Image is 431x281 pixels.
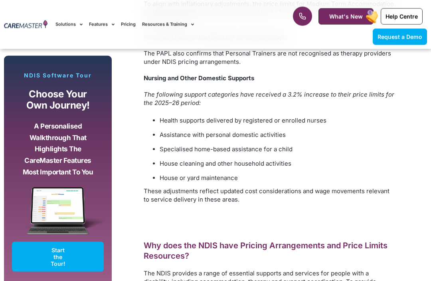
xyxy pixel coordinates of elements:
[89,11,115,38] a: Features
[121,11,136,38] a: Pricing
[18,89,98,111] p: Choose your own journey!
[49,247,67,267] span: Start the Tour!
[12,187,104,242] img: CareMaster Software Mockup on Screen
[160,173,395,184] li: House or yard maintenance
[12,72,104,79] p: NDIS Software Tour
[329,13,363,20] span: What's New
[55,11,275,38] nav: Menu
[144,187,395,204] p: These adjustments reflect updated cost considerations and wage movements relevant to service deli...
[12,242,104,272] a: Start the Tour!
[160,115,395,127] li: Health supports delivered by registered or enrolled nurses
[142,11,194,38] a: Resources & Training
[381,8,423,25] a: Help Centre
[386,13,418,20] span: Help Centre
[378,34,422,40] span: Request a Demo
[160,144,395,155] li: Specialised home-based assistance for a child
[318,8,374,25] a: What's New
[373,29,427,45] a: Request a Demo
[144,241,395,261] h2: Why does the NDIS have Pricing Arrangements and Price Limits Resources?
[144,49,395,66] p: The PAPL also confirms that Personal Trainers are not recognised as therapy providers under NDIS ...
[18,121,98,178] p: A personalised walkthrough that highlights the CareMaster features most important to you
[160,130,395,141] li: Assistance with personal domestic activities
[144,75,254,82] span: Nursing and Other Domestic Supports
[55,11,83,38] a: Solutions
[160,158,395,170] li: House cleaning and other household activities
[4,20,47,30] img: CareMaster Logo
[144,91,394,107] em: The following support categories have received a 3.2% increase to their price limits for the 2025...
